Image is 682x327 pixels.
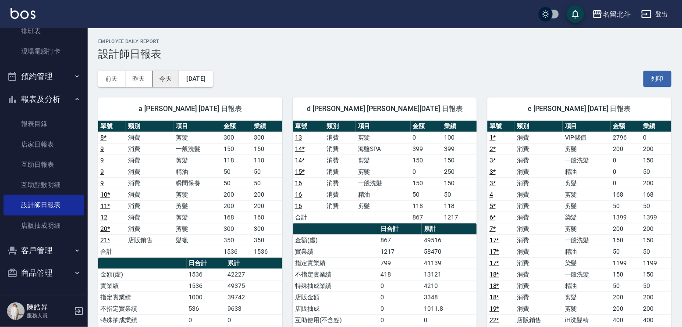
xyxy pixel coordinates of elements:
td: 1217 [442,212,477,223]
a: 排班表 [4,21,84,41]
th: 累計 [422,223,477,235]
td: 店販銷售 [126,234,174,246]
td: 150 [221,143,252,155]
a: 報表目錄 [4,114,84,134]
td: 瞬間保養 [174,177,221,189]
td: 消費 [515,280,563,291]
td: 118 [442,200,477,212]
td: 消費 [515,234,563,246]
td: 消費 [515,303,563,314]
td: 合計 [293,212,324,223]
button: [DATE] [179,71,213,87]
td: 消費 [515,257,563,269]
td: 剪髮 [356,155,411,166]
h2: Employee Daily Report [98,39,671,44]
td: 150 [411,177,442,189]
td: 0 [378,291,422,303]
a: 9 [100,157,104,164]
td: 0 [378,303,422,314]
td: 一般洗髮 [356,177,411,189]
a: 12 [100,214,107,221]
td: 1536 [187,269,226,280]
td: 200 [641,303,671,314]
td: 1217 [378,246,422,257]
td: 418 [378,269,422,280]
span: d [PERSON_NAME] [PERSON_NAME][DATE] 日報表 [303,104,466,113]
a: 16 [295,180,302,187]
div: 名留北斗 [603,9,631,20]
th: 單號 [98,121,126,132]
td: 1199 [641,257,671,269]
td: 剪髮 [563,200,611,212]
td: 50 [641,280,671,291]
h3: 設計師日報表 [98,48,671,60]
td: 一般洗髮 [563,234,611,246]
th: 日合計 [187,258,226,269]
td: 50 [411,189,442,200]
a: 9 [100,180,104,187]
th: 類別 [515,121,563,132]
td: 剪髮 [174,155,221,166]
button: 登出 [638,6,671,22]
td: 399 [411,143,442,155]
th: 金額 [221,121,252,132]
td: 1199 [611,257,641,269]
td: 0 [378,314,422,326]
th: 單號 [487,121,515,132]
th: 類別 [126,121,174,132]
th: 金額 [611,121,641,132]
td: iH洗髮精 [563,314,611,326]
td: 剪髮 [356,166,411,177]
td: 168 [221,212,252,223]
td: 0 [378,280,422,291]
td: 1000 [187,291,226,303]
td: 0 [641,132,671,143]
td: 消費 [515,177,563,189]
td: 1399 [611,212,641,223]
td: 150 [641,269,671,280]
td: 58470 [422,246,477,257]
button: 昨天 [125,71,153,87]
td: 消費 [515,166,563,177]
th: 類別 [324,121,356,132]
td: 150 [252,143,282,155]
td: 消費 [515,132,563,143]
td: 消費 [515,143,563,155]
span: e [PERSON_NAME] [DATE] 日報表 [498,104,661,113]
th: 金額 [411,121,442,132]
td: 剪髮 [563,177,611,189]
td: 300 [221,132,252,143]
td: 2796 [611,132,641,143]
a: 13 [295,134,302,141]
td: 200 [221,189,252,200]
td: 染髮 [563,212,611,223]
td: 指定實業績 [98,291,187,303]
td: 剪髮 [174,223,221,234]
td: 50 [221,177,252,189]
td: 168 [252,212,282,223]
td: 118 [252,155,282,166]
td: 350 [252,234,282,246]
td: 168 [641,189,671,200]
td: 4210 [422,280,477,291]
button: 前天 [98,71,125,87]
td: 300 [221,223,252,234]
td: 150 [641,155,671,166]
td: 300 [252,223,282,234]
th: 業績 [442,121,477,132]
td: 一般洗髮 [174,143,221,155]
td: 金額(虛) [293,234,378,246]
td: 特殊抽成業績 [293,280,378,291]
td: 海鹽SPA [356,143,411,155]
td: 50 [611,200,641,212]
td: 200 [641,223,671,234]
td: 867 [411,212,442,223]
td: 消費 [324,155,356,166]
button: save [567,5,584,23]
td: 200 [611,143,641,155]
td: 金額(虛) [98,269,187,280]
td: 50 [641,166,671,177]
td: 399 [442,143,477,155]
td: 200 [611,291,641,303]
a: 9 [100,145,104,152]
